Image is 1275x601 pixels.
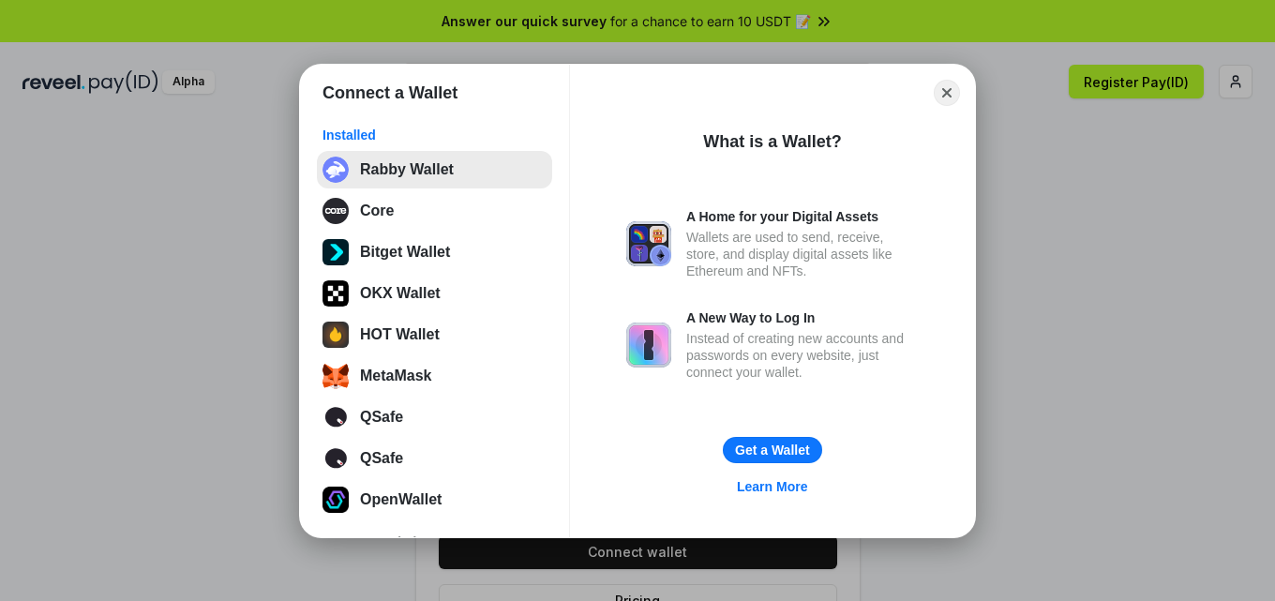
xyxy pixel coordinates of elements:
[317,357,552,395] button: MetaMask
[322,198,349,224] img: svg+xml;base64,PHN2ZyB3aWR0aD0iMTI4IiBoZWlnaHQ9IjEyOCIgdmlld0JveD0iMCAwIDEyOCAxMjgiIGZpbGw9Im5vbm...
[317,233,552,271] button: Bitget Wallet
[322,322,349,348] img: 8zcXD2M10WKU0JIAAAAASUVORK5CYII=
[723,437,822,463] button: Get a Wallet
[360,326,440,343] div: HOT Wallet
[626,221,671,266] img: svg+xml,%3Csvg%20xmlns%3D%22http%3A%2F%2Fwww.w3.org%2F2000%2Fsvg%22%20fill%3D%22none%22%20viewBox...
[322,82,457,104] h1: Connect a Wallet
[703,130,841,153] div: What is a Wallet?
[322,533,547,550] div: Recommended
[317,151,552,188] button: Rabby Wallet
[360,450,403,467] div: QSafe
[317,192,552,230] button: Core
[322,239,349,265] img: svg+xml;base64,PHN2ZyB3aWR0aD0iNTEyIiBoZWlnaHQ9IjUxMiIgdmlld0JveD0iMCAwIDUxMiA1MTIiIGZpbGw9Im5vbm...
[934,80,960,106] button: Close
[322,487,349,513] img: XZRmBozM+jQCxxlIZCodRXfisRhA7d1o9+zzPz1SBJzuWECvGGsRfrhsLtwOpOv+T8fuZ+Z+JGOEd+e5WzUnmzPkAAAAASUVO...
[686,309,919,326] div: A New Way to Log In
[317,398,552,436] button: QSafe
[360,203,394,219] div: Core
[360,244,450,261] div: Bitget Wallet
[735,442,810,458] div: Get a Wallet
[322,363,349,389] img: svg+xml;base64,PHN2ZyB3aWR0aD0iMzUiIGhlaWdodD0iMzQiIHZpZXdCb3g9IjAgMCAzNSAzNCIgZmlsbD0ibm9uZSIgeG...
[686,229,919,279] div: Wallets are used to send, receive, store, and display digital assets like Ethereum and NFTs.
[686,330,919,381] div: Instead of creating new accounts and passwords on every website, just connect your wallet.
[360,368,431,384] div: MetaMask
[737,478,807,495] div: Learn More
[317,316,552,353] button: HOT Wallet
[322,445,349,472] img: svg+xml;base64,PD94bWwgdmVyc2lvbj0iMS4wIiBlbmNvZGluZz0iVVRGLTgiPz4KPHN2ZyB2ZXJzaW9uPSIxLjEiIHhtbG...
[360,161,454,178] div: Rabby Wallet
[317,275,552,312] button: OKX Wallet
[317,481,552,518] button: OpenWallet
[322,127,547,143] div: Installed
[360,285,441,302] div: OKX Wallet
[317,440,552,477] button: QSafe
[322,157,349,183] img: svg+xml;base64,PHN2ZyB3aWR0aD0iMzIiIGhlaWdodD0iMzIiIHZpZXdCb3g9IjAgMCAzMiAzMiIgZmlsbD0ibm9uZSIgeG...
[626,323,671,368] img: svg+xml,%3Csvg%20xmlns%3D%22http%3A%2F%2Fwww.w3.org%2F2000%2Fsvg%22%20fill%3D%22none%22%20viewBox...
[726,474,818,499] a: Learn More
[360,409,403,426] div: QSafe
[686,208,919,225] div: A Home for your Digital Assets
[360,491,442,508] div: OpenWallet
[322,280,349,307] img: 5VZ71FV6L7PA3gg3tXrdQ+DgLhC+75Wq3no69P3MC0NFQpx2lL04Ql9gHK1bRDjsSBIvScBnDTk1WrlGIZBorIDEYJj+rhdgn...
[322,404,349,430] img: svg+xml;base64,PD94bWwgdmVyc2lvbj0iMS4wIiBlbmNvZGluZz0iVVRGLTgiPz4KPHN2ZyB2ZXJzaW9uPSIxLjEiIHhtbG...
